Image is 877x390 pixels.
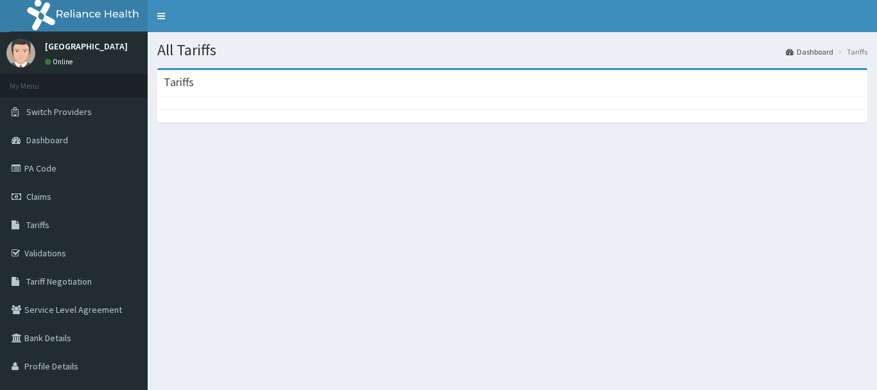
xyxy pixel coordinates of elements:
[26,276,92,287] span: Tariff Negotiation
[26,134,68,146] span: Dashboard
[786,46,833,57] a: Dashboard
[45,57,76,66] a: Online
[45,42,128,51] p: [GEOGRAPHIC_DATA]
[6,39,35,67] img: User Image
[26,219,49,231] span: Tariffs
[157,42,867,58] h1: All Tariffs
[835,46,867,57] li: Tariffs
[26,106,92,118] span: Switch Providers
[26,191,51,202] span: Claims
[164,76,194,88] h3: Tariffs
